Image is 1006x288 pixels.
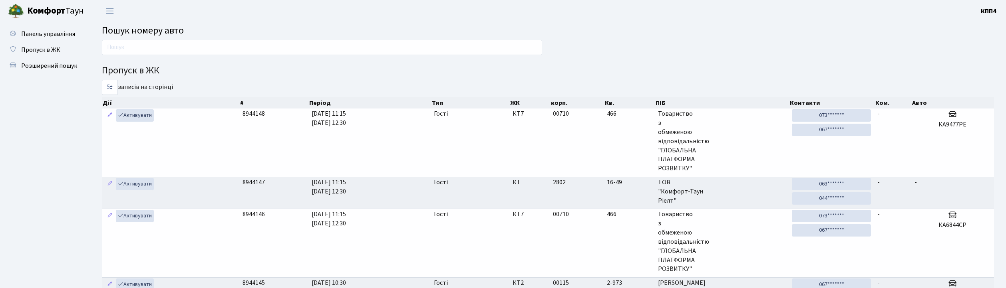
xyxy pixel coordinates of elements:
span: - [877,210,880,219]
a: КПП4 [981,6,996,16]
a: Активувати [116,109,154,122]
span: - [915,178,917,187]
select: записів на сторінці [102,80,118,95]
a: Активувати [116,178,154,190]
button: Переключити навігацію [100,4,120,18]
h5: КА6844СР [915,221,991,229]
span: Гості [434,109,448,118]
span: 466 [607,210,652,219]
span: Гості [434,278,448,288]
img: logo.png [8,3,24,19]
span: 8944146 [243,210,265,219]
b: КПП4 [981,7,996,16]
th: # [239,97,309,108]
span: Розширений пошук [21,61,77,70]
th: Період [308,97,431,108]
span: Товариство з обмеженою відповідальністю "ГЛОБАЛЬНА ПЛАТФОРМА РОЗВИТКУ" [658,109,785,173]
th: Дії [102,97,239,108]
label: записів на сторінці [102,80,173,95]
th: Ком. [875,97,911,108]
th: Тип [431,97,510,108]
span: КТ2 [513,278,547,288]
a: Розширений пошук [4,58,84,74]
span: Пошук номеру авто [102,24,184,37]
th: Кв. [604,97,655,108]
a: Панель управління [4,26,84,42]
span: 16-49 [607,178,652,187]
span: Гості [434,210,448,219]
a: Редагувати [105,109,115,122]
span: 00115 [553,278,569,287]
span: КТ [513,178,547,187]
span: ТОВ "Комфорт-Таун Ріелт" [658,178,785,205]
b: Комфорт [27,4,66,17]
span: 00710 [553,109,569,118]
a: Редагувати [105,178,115,190]
span: [DATE] 11:15 [DATE] 12:30 [312,210,346,228]
a: Пропуск в ЖК [4,42,84,58]
span: [DATE] 11:15 [DATE] 12:30 [312,109,346,127]
th: Авто [911,97,994,108]
span: Пропуск в ЖК [21,45,60,54]
th: корп. [550,97,604,108]
span: - [877,109,880,118]
h5: КА9477РЕ [915,121,991,128]
span: [DATE] 11:15 [DATE] 12:30 [312,178,346,196]
h4: Пропуск в ЖК [102,65,994,77]
th: Контакти [789,97,875,108]
span: 8944145 [243,278,265,287]
span: - [877,178,880,187]
span: 2-973 [607,278,652,288]
a: Редагувати [105,210,115,222]
span: 8944147 [243,178,265,187]
span: Товариство з обмеженою відповідальністю "ГЛОБАЛЬНА ПЛАТФОРМА РОЗВИТКУ" [658,210,785,274]
span: Таун [27,4,84,18]
span: 2802 [553,178,566,187]
span: КТ7 [513,109,547,118]
span: КТ7 [513,210,547,219]
span: Гості [434,178,448,187]
span: - [877,278,880,287]
span: 00710 [553,210,569,219]
input: Пошук [102,40,542,55]
span: 8944148 [243,109,265,118]
span: Панель управління [21,30,75,38]
th: ЖК [509,97,550,108]
th: ПІБ [655,97,789,108]
span: 466 [607,109,652,118]
a: Активувати [116,210,154,222]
